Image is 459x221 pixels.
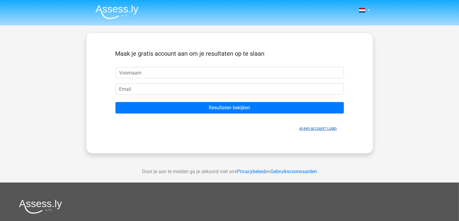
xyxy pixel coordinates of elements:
[115,67,344,78] input: Voornaam
[95,5,138,19] img: Assessly
[299,126,337,131] a: Al een account? Login
[237,169,265,174] a: Privacybeleid
[115,83,344,95] input: Email
[19,200,62,214] img: Assessly logo
[115,102,344,114] input: Resultaten bekijken
[270,169,317,174] a: Gebruiksvoorwaarden
[115,50,344,57] h5: Maak je gratis account aan om je resultaten op te slaan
